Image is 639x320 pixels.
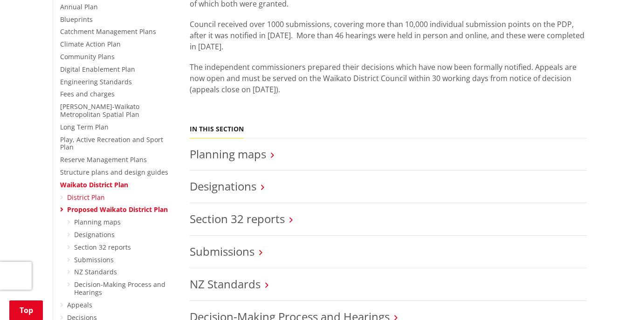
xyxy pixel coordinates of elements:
a: Top [9,300,43,320]
a: Planning maps [74,218,121,226]
a: Proposed Waikato District Plan [67,205,168,214]
a: Fees and charges [60,89,115,98]
a: Blueprints [60,15,93,24]
p: The independent commissioners prepared their decisions which have now been formally notified. App... [190,61,587,95]
a: Section 32 reports [74,243,131,252]
a: Submissions [74,255,114,264]
a: Structure plans and design guides [60,168,168,177]
a: Engineering Standards [60,77,132,86]
a: Submissions [190,244,254,259]
a: Annual Plan [60,2,98,11]
a: [PERSON_NAME]-Waikato Metropolitan Spatial Plan [60,102,139,119]
a: Climate Action Plan [60,40,121,48]
p: Council received over 1000 submissions, covering more than 10,000 individual submission points on... [190,19,587,52]
a: Long Term Plan [60,123,109,131]
a: Section 32 reports [190,211,285,226]
a: Play, Active Recreation and Sport Plan [60,135,163,152]
iframe: Messenger Launcher [596,281,630,314]
a: District Plan [67,193,105,202]
a: Waikato District Plan [60,180,128,189]
a: NZ Standards [74,267,117,276]
a: Reserve Management Plans [60,155,147,164]
a: Designations [74,230,115,239]
a: NZ Standards [190,276,261,292]
a: Catchment Management Plans [60,27,156,36]
a: Appeals [67,300,92,309]
a: Planning maps [190,146,266,162]
a: Community Plans [60,52,115,61]
a: Designations [190,178,256,194]
h5: In this section [190,125,244,133]
a: Decision-Making Process and Hearings [74,280,165,297]
a: Digital Enablement Plan [60,65,135,74]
